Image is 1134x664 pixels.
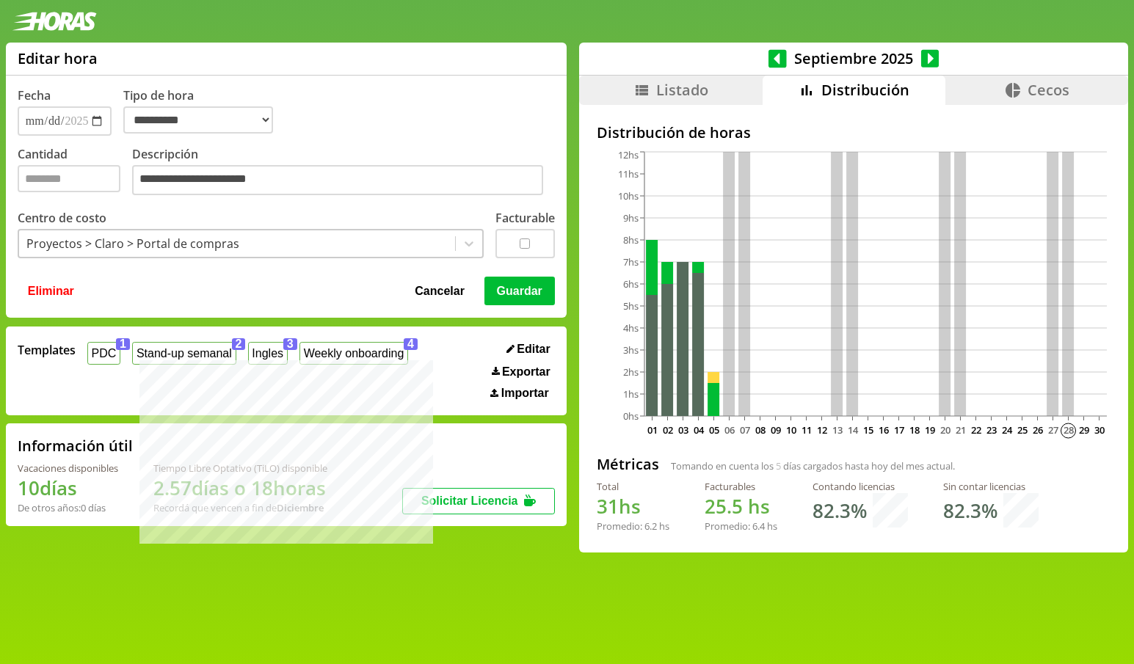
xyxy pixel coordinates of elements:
button: Stand-up semanal2 [132,342,236,365]
text: 29 [1079,423,1089,437]
h1: Editar hora [18,48,98,68]
span: Tomando en cuenta los días cargados hasta hoy del mes actual. [671,459,955,473]
span: Templates [18,342,76,358]
text: 21 [956,423,966,437]
text: 22 [971,423,981,437]
text: 08 [755,423,766,437]
text: 30 [1094,423,1105,437]
text: 12 [817,423,827,437]
tspan: 2hs [623,365,639,379]
text: 03 [678,423,688,437]
h1: 10 días [18,475,118,501]
text: 11 [802,423,812,437]
span: 4 [404,338,418,350]
text: 13 [832,423,843,437]
span: 5 [776,459,781,473]
button: PDC1 [87,342,120,365]
span: Importar [501,387,549,400]
h1: hs [705,493,777,519]
div: Promedio: hs [597,519,669,533]
h1: hs [597,493,669,519]
text: 25 [1017,423,1028,437]
tspan: 5hs [623,299,639,313]
label: Tipo de hora [123,87,285,136]
tspan: 1hs [623,387,639,401]
h1: 82.3 % [943,497,997,524]
tspan: 3hs [623,343,639,357]
text: 09 [771,423,781,437]
button: Guardar [484,277,555,304]
button: Solicitar Licencia [402,488,555,514]
span: Cecos [1028,80,1069,100]
tspan: 0hs [623,409,639,423]
span: Exportar [502,365,550,379]
tspan: 7hs [623,255,639,269]
div: Contando licencias [813,480,908,493]
text: 02 [663,423,673,437]
button: Exportar [487,365,555,379]
text: 18 [909,423,920,437]
div: Vacaciones disponibles [18,461,118,475]
text: 16 [879,423,889,437]
text: 14 [848,423,859,437]
h2: Distribución de horas [597,123,1111,142]
button: Cancelar [410,277,469,304]
textarea: Descripción [132,165,543,196]
text: 10 [786,423,796,437]
text: 07 [740,423,750,437]
h2: Métricas [597,454,659,474]
span: 1 [116,338,130,350]
span: 25.5 [705,493,743,519]
span: Editar [517,343,550,356]
span: Listado [656,80,708,100]
text: 19 [925,423,935,437]
span: Septiembre 2025 [787,48,921,68]
text: 06 [724,423,735,437]
span: 6.4 [752,519,765,533]
text: 27 [1048,423,1058,437]
text: 23 [986,423,997,437]
h1: 82.3 % [813,497,867,524]
img: logotipo [12,12,97,31]
label: Centro de costo [18,210,106,226]
text: 04 [694,423,705,437]
b: Diciembre [277,501,324,514]
div: De otros años: 0 días [18,501,118,514]
label: Fecha [18,87,51,103]
text: 24 [1002,423,1013,437]
div: Proyectos > Claro > Portal de compras [26,236,239,252]
span: 6.2 [644,519,657,533]
tspan: 4hs [623,321,639,335]
label: Cantidad [18,146,132,200]
label: Descripción [132,146,555,200]
div: Sin contar licencias [943,480,1039,493]
div: Recordá que vencen a fin de [153,501,327,514]
div: Promedio: hs [705,519,777,533]
span: 3 [283,338,297,350]
tspan: 6hs [623,277,639,291]
text: 01 [647,423,658,437]
tspan: 10hs [618,189,639,203]
select: Tipo de hora [123,106,273,134]
div: Tiempo Libre Optativo (TiLO) disponible [153,461,327,475]
text: 05 [709,423,719,437]
div: Facturables [705,480,777,493]
span: Distribución [821,80,909,100]
tspan: 8hs [623,233,639,247]
text: 28 [1064,423,1074,437]
button: Ingles3 [248,342,288,365]
span: 2 [232,338,246,350]
input: Cantidad [18,165,120,192]
button: Weekly onboarding4 [299,342,408,365]
h1: 2.57 días o 18 horas [153,475,327,501]
text: 17 [894,423,904,437]
text: 15 [863,423,873,437]
tspan: 11hs [618,167,639,180]
span: Solicitar Licencia [421,495,518,507]
button: Eliminar [23,277,79,304]
button: Editar [502,342,555,357]
div: Total [597,480,669,493]
label: Facturable [495,210,555,226]
span: 31 [597,493,619,519]
tspan: 9hs [623,211,639,225]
